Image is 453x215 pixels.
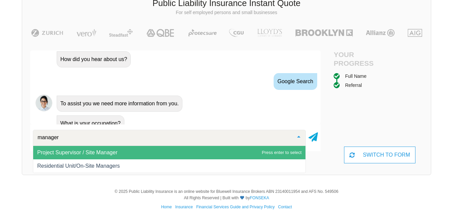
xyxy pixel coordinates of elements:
[57,51,131,67] div: How did you hear about us?
[405,29,425,37] img: AIG | Public Liability Insurance
[161,205,172,209] a: Home
[344,147,415,163] div: SWITCH TO FORM
[106,29,136,37] img: Steadfast | Public Liability Insurance
[57,115,124,131] div: What is your occupation?
[186,29,220,37] img: Protecsure | Public Liability Insurance
[175,205,193,209] a: Insurance
[73,29,99,37] img: Vero | Public Liability Insurance
[226,29,246,37] img: CGU | Public Liability Insurance
[250,196,269,200] a: FONSEKA
[278,205,292,209] a: Contact
[362,29,398,37] img: Allianz | Public Liability Insurance
[28,29,66,37] img: Zurich | Public Liability Insurance
[334,50,380,67] h4: Your Progress
[345,72,366,80] div: Full Name
[274,73,318,90] div: Google Search
[345,82,362,89] div: Referral
[36,95,52,111] img: Chatbot | PLI
[37,163,120,169] span: Residential Unit/On-Site Managers
[36,134,292,141] input: Search or select your occupation
[196,205,275,209] a: Financial Services Guide and Privacy Policy
[27,9,426,16] p: For self employed persons and small businesses
[293,29,355,37] img: Brooklyn | Public Liability Insurance
[57,96,182,112] div: To assist you we need more information from you.
[37,150,117,155] span: Project Supervisor / Site Manager
[253,29,286,37] img: LLOYD's | Public Liability Insurance
[143,29,179,37] img: QBE | Public Liability Insurance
